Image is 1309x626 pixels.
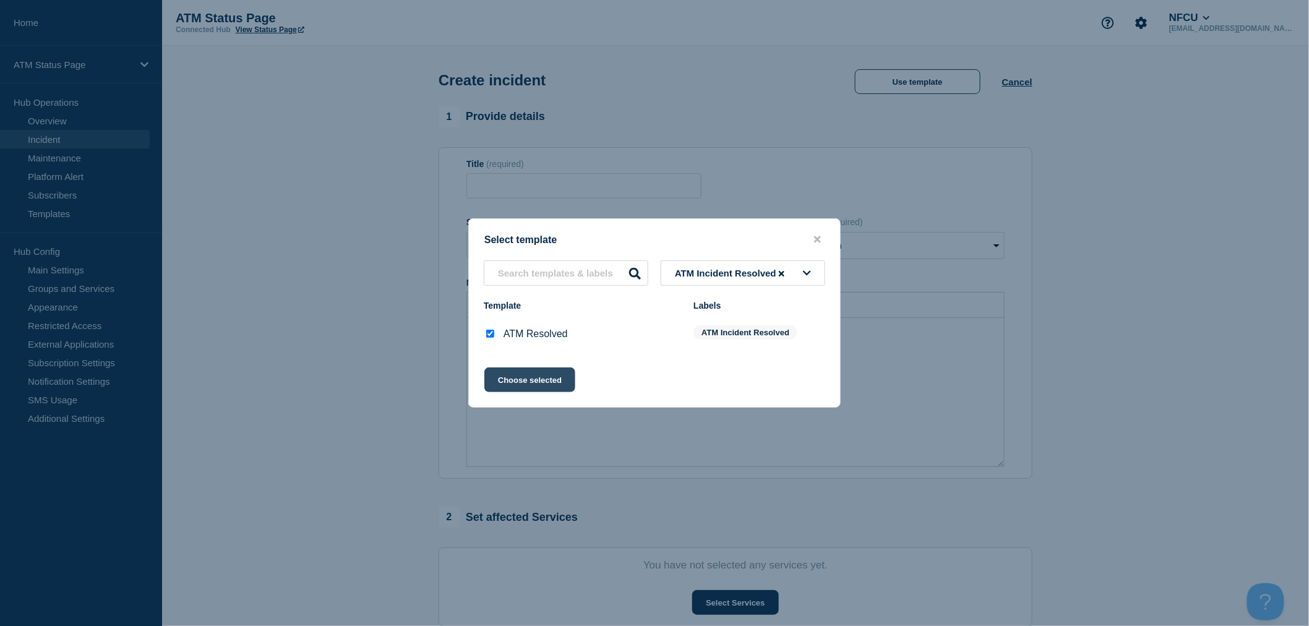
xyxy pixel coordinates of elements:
[484,367,575,392] button: Choose selected
[675,268,787,278] span: ATM Incident Resolved
[661,260,825,286] button: ATM Incident Resolved
[469,234,840,246] div: Select template
[693,301,825,311] div: Labels
[504,328,568,340] p: ATM Resolved
[484,301,681,311] div: Template
[693,325,797,340] span: ATM Incident Resolved
[810,234,825,246] button: close button
[484,260,648,286] input: Search templates & labels
[486,330,494,338] input: ATM Resolved checkbox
